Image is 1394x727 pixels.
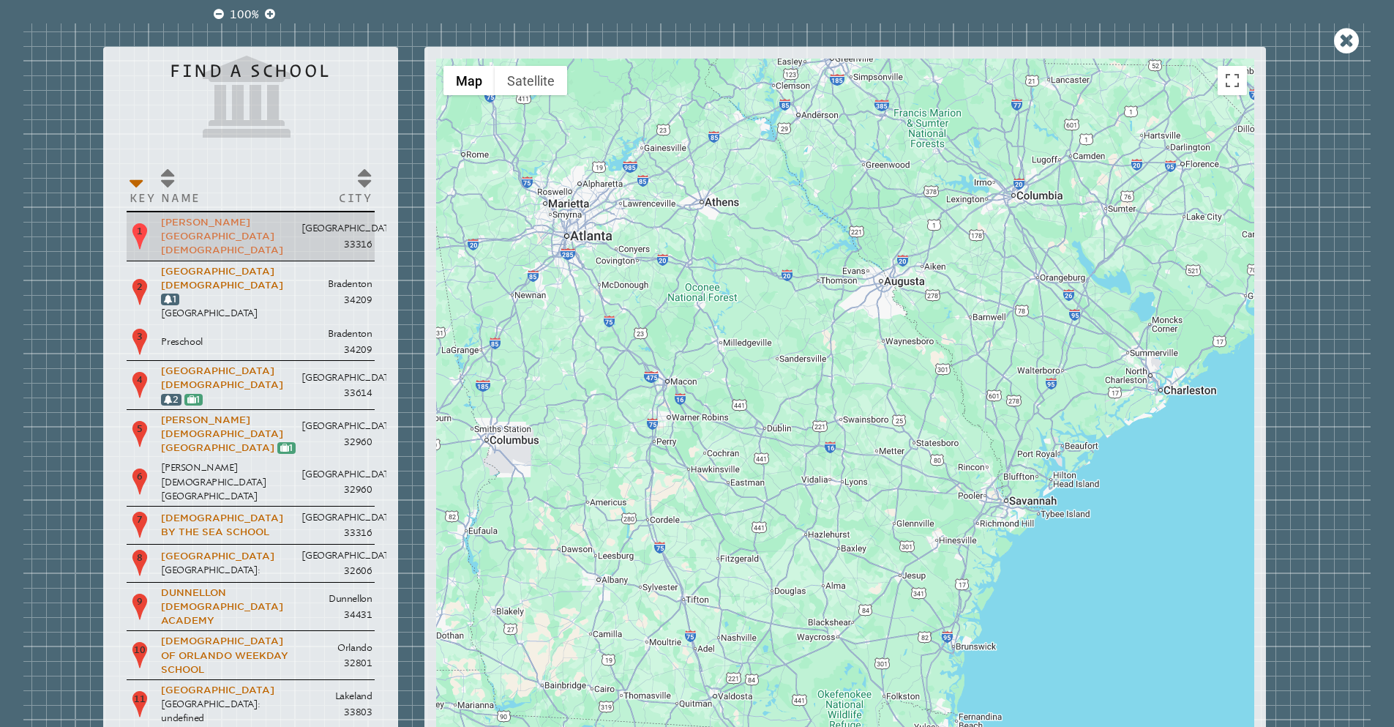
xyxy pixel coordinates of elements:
button: Toggle fullscreen view [1218,66,1247,95]
p: [GEOGRAPHIC_DATA] 32606 [301,548,372,579]
p: 100% [227,6,262,23]
p: [GEOGRAPHIC_DATA] 33316 [301,510,372,541]
p: 5 [130,420,150,449]
button: Show street map [443,66,495,95]
p: Bradenton 34209 [301,276,372,307]
a: [GEOGRAPHIC_DATA][DEMOGRAPHIC_DATA] [161,266,283,291]
p: [GEOGRAPHIC_DATA] 32960 [301,418,372,450]
p: [GEOGRAPHIC_DATA]: undefined [161,697,296,725]
a: [GEOGRAPHIC_DATA] [161,685,274,696]
p: Dunnellon 34431 [301,591,372,622]
a: 2 [164,394,179,405]
a: 1 [280,442,293,453]
p: [PERSON_NAME][DEMOGRAPHIC_DATA][GEOGRAPHIC_DATA] [161,461,296,503]
p: City [301,190,372,205]
p: Bradenton 34209 [301,326,372,357]
p: [GEOGRAPHIC_DATA] [161,306,296,320]
button: Show satellite imagery [495,66,567,95]
p: 3 [130,327,150,357]
p: [GEOGRAPHIC_DATA] 33614 [301,370,372,401]
p: 1 [130,222,150,251]
p: 11 [130,690,150,719]
p: Name [161,190,296,205]
p: 4 [130,370,150,400]
a: [PERSON_NAME][GEOGRAPHIC_DATA][DEMOGRAPHIC_DATA] [161,217,283,256]
a: [DEMOGRAPHIC_DATA] By the Sea School [161,512,283,537]
p: Lakeland 33803 [301,688,372,720]
a: 1 [164,294,176,305]
p: [GEOGRAPHIC_DATA] 32960 [301,466,372,498]
p: 8 [130,548,150,578]
p: 9 [130,592,150,622]
p: 2 [130,277,150,307]
p: [GEOGRAPHIC_DATA] 33316 [301,220,372,252]
p: Orlando 32801 [301,640,372,671]
a: 1 [187,394,200,405]
a: Dunnellon [DEMOGRAPHIC_DATA] Academy [161,587,283,626]
a: [GEOGRAPHIC_DATA] [161,551,274,562]
p: Preschool [161,335,296,348]
p: 7 [130,510,150,540]
p: 10 [130,641,150,670]
a: [GEOGRAPHIC_DATA][DEMOGRAPHIC_DATA] [161,365,283,390]
p: Key [130,190,156,205]
a: [DEMOGRAPHIC_DATA] of Orlando Weekday School [161,635,288,674]
p: 6 [130,467,150,496]
p: [GEOGRAPHIC_DATA]: [161,563,296,577]
a: [PERSON_NAME][DEMOGRAPHIC_DATA][GEOGRAPHIC_DATA] [161,414,283,453]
